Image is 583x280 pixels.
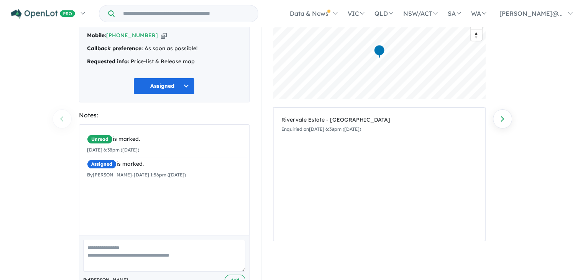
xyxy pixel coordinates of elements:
div: is marked. [87,135,247,144]
small: Enquiried on [DATE] 6:38pm ([DATE]) [281,126,361,132]
div: Map marker [373,44,385,59]
strong: Callback preference: [87,45,143,52]
span: [PERSON_NAME]@... [499,10,563,17]
button: Assigned [133,78,195,94]
div: As soon as possible! [87,44,241,53]
div: is marked. [87,160,247,169]
div: Rivervale Estate - [GEOGRAPHIC_DATA] [281,115,477,125]
a: Rivervale Estate - [GEOGRAPHIC_DATA]Enquiried on[DATE] 6:38pm ([DATE]) [281,112,477,138]
small: By [PERSON_NAME] - [DATE] 1:56pm ([DATE]) [87,172,186,178]
span: Assigned [87,160,117,169]
div: Notes: [79,110,250,120]
span: Unread [87,135,113,144]
button: Reset bearing to north [471,30,482,41]
a: [PHONE_NUMBER] [106,32,158,39]
strong: Requested info: [87,58,129,65]
strong: Mobile: [87,32,106,39]
img: Openlot PRO Logo White [11,9,75,19]
div: Price-list & Release map [87,57,241,66]
canvas: Map [273,3,486,99]
small: [DATE] 6:38pm ([DATE]) [87,147,139,153]
input: Try estate name, suburb, builder or developer [116,5,256,22]
button: Copy [161,31,167,40]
